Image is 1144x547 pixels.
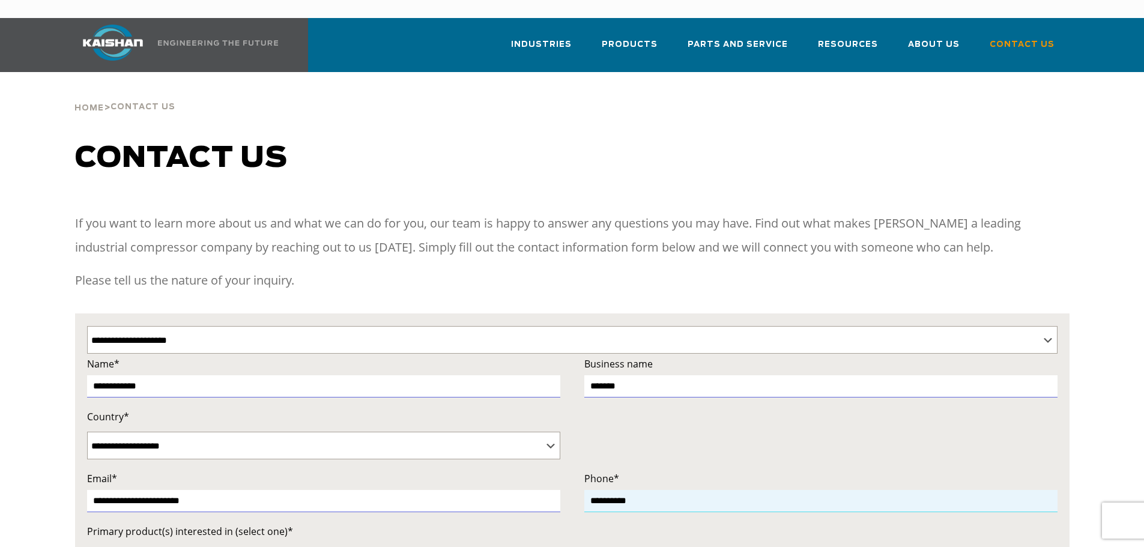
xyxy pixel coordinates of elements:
label: Business name [584,355,1058,372]
a: Parts and Service [688,29,788,70]
span: Industries [511,38,572,52]
label: Phone* [584,470,1058,487]
p: Please tell us the nature of your inquiry. [75,268,1070,292]
a: Resources [818,29,878,70]
a: Kaishan USA [68,18,280,72]
img: Engineering the future [158,40,278,46]
span: Products [602,38,658,52]
a: About Us [908,29,960,70]
label: Email* [87,470,560,487]
a: Home [74,102,104,113]
span: Home [74,104,104,112]
label: Country* [87,408,560,425]
a: Products [602,29,658,70]
label: Name* [87,355,560,372]
p: If you want to learn more about us and what we can do for you, our team is happy to answer any qu... [75,211,1070,259]
img: kaishan logo [68,25,158,61]
span: Contact Us [110,103,175,111]
a: Industries [511,29,572,70]
div: > [74,72,175,118]
span: Parts and Service [688,38,788,52]
span: Contact us [75,144,288,173]
span: About Us [908,38,960,52]
a: Contact Us [990,29,1055,70]
span: Resources [818,38,878,52]
span: Contact Us [990,38,1055,52]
